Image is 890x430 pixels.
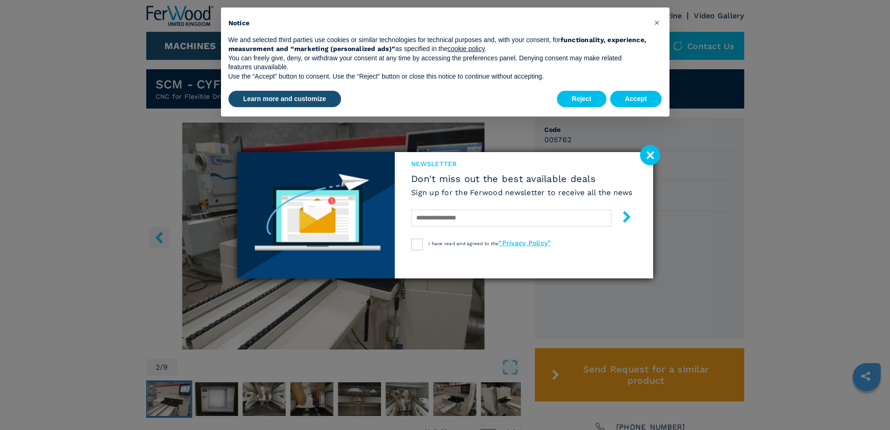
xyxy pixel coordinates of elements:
[228,54,647,72] p: You can freely give, deny, or withdraw your consent at any time by accessing the preferences pane...
[228,91,341,108] button: Learn more and customize
[411,173,633,184] span: Don't miss out the best available deals
[557,91,606,108] button: Reject
[448,45,484,52] a: cookie policy
[411,159,633,168] span: newsletter
[610,91,662,108] button: Accept
[228,19,647,28] h2: Notice
[498,239,551,247] a: “Privacy Policy”
[228,72,647,81] p: Use the “Accept” button to consent. Use the “Reject” button or close this notice to continue with...
[228,36,647,54] p: We and selected third parties use cookies or similar technologies for technical purposes and, wit...
[428,241,551,246] span: I have read and agreed to the
[237,152,395,278] img: Newsletter image
[650,15,665,30] button: Close this notice
[612,207,633,229] button: submit-button
[228,36,647,53] strong: functionality, experience, measurement and “marketing (personalized ads)”
[411,187,633,198] h6: Sign up for the Ferwood newsletter to receive all the news
[654,17,660,28] span: ×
